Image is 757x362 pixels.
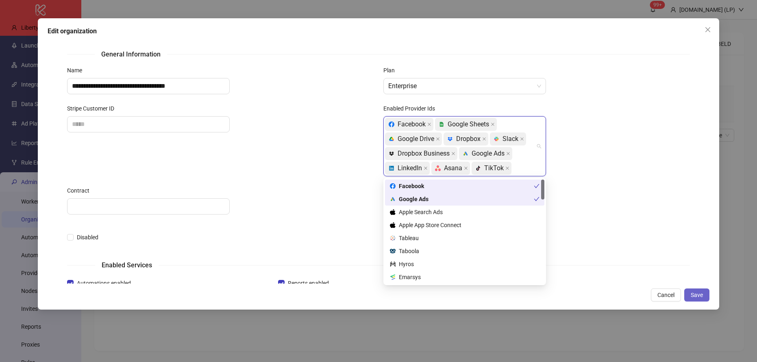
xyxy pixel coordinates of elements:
div: Facebook [390,182,534,191]
span: close [464,166,468,170]
span: close [491,122,495,126]
label: Stripe Customer ID [67,104,120,113]
span: close [520,137,524,141]
div: Google Ads [390,195,534,204]
span: Automations enabled [74,279,134,288]
span: check [534,183,539,189]
div: Hyros [390,260,539,269]
div: Google Ads [463,147,505,160]
div: Edit organization [48,26,709,36]
input: Enabled Provider Ids [513,162,515,175]
div: Google Drive [389,133,434,145]
span: Cancel [657,292,674,298]
div: Dropbox [447,133,481,145]
div: Emarsys [390,273,539,282]
div: LinkedIn [389,162,422,174]
span: close [436,137,440,141]
span: close [705,26,711,33]
div: TikTok [475,162,504,174]
div: Slack [494,133,518,145]
button: Close [701,23,714,36]
span: close [482,137,486,141]
button: Cancel [651,288,681,301]
div: Asana [435,162,462,174]
button: Save [684,288,709,301]
div: Taboola [390,247,539,256]
span: close [505,166,509,170]
div: Tableau [390,234,539,243]
label: Plan [383,66,400,75]
span: close [424,166,428,170]
div: Dropbox Business [389,147,450,160]
span: check [534,196,539,202]
input: Stripe Customer ID [72,119,218,129]
div: Google Sheets [439,118,489,130]
span: Enabled Services [95,260,159,270]
span: Reports enabled [285,279,332,288]
span: close [427,122,431,126]
span: Enterprise [388,78,541,94]
label: Name [67,66,87,75]
span: Disabled [74,233,102,242]
label: Enabled Provider Ids [383,104,440,113]
input: Contract [67,198,230,215]
div: Apple Search Ads [390,208,539,217]
span: General Information [95,49,167,59]
div: Apple App Store Connect [390,221,539,230]
span: Save [691,292,703,298]
input: Name [67,78,230,94]
div: Facebook [389,118,426,130]
span: close [506,152,510,156]
label: Contract [67,186,95,195]
span: close [451,152,455,156]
